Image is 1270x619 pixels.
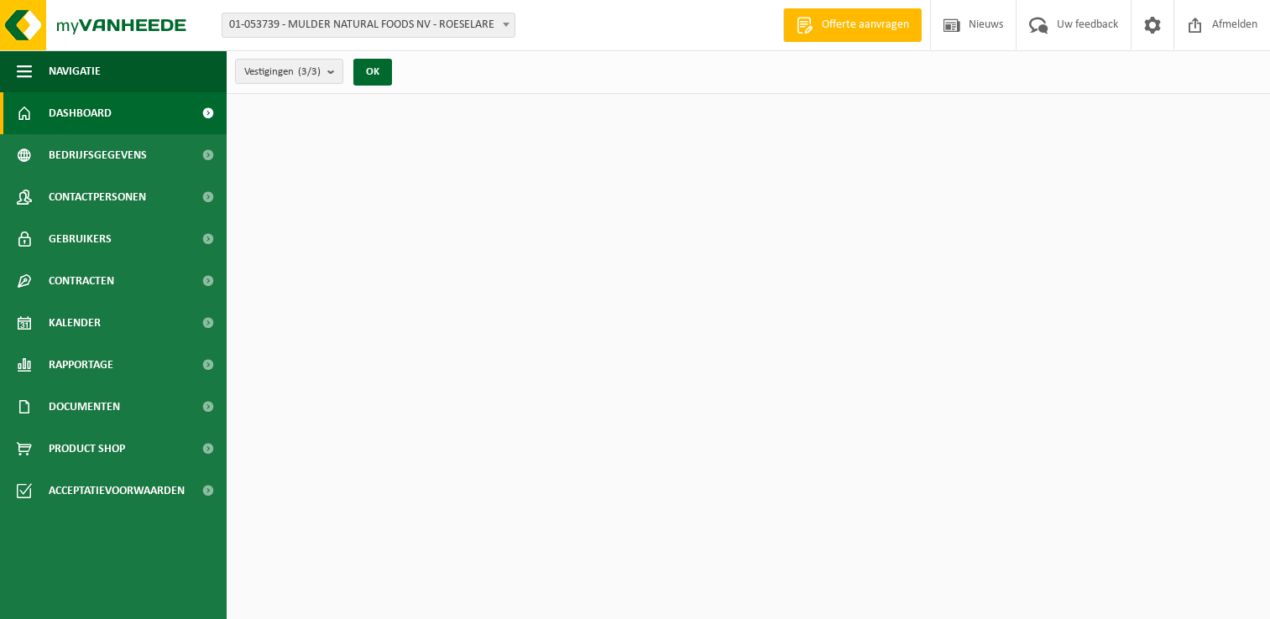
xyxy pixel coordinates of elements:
span: Offerte aanvragen [818,17,913,34]
span: 01-053739 - MULDER NATURAL FOODS NV - ROESELARE [222,13,515,37]
button: Vestigingen(3/3) [235,59,343,84]
count: (3/3) [298,66,321,77]
span: Vestigingen [244,60,321,85]
a: Offerte aanvragen [783,8,922,42]
span: Acceptatievoorwaarden [49,470,185,512]
span: Rapportage [49,344,113,386]
span: Navigatie [49,50,101,92]
span: Bedrijfsgegevens [49,134,147,176]
span: Kalender [49,302,101,344]
span: Contracten [49,260,114,302]
span: Contactpersonen [49,176,146,218]
span: Dashboard [49,92,112,134]
button: OK [353,59,392,86]
span: Gebruikers [49,218,112,260]
span: 01-053739 - MULDER NATURAL FOODS NV - ROESELARE [222,13,515,38]
span: Documenten [49,386,120,428]
span: Product Shop [49,428,125,470]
